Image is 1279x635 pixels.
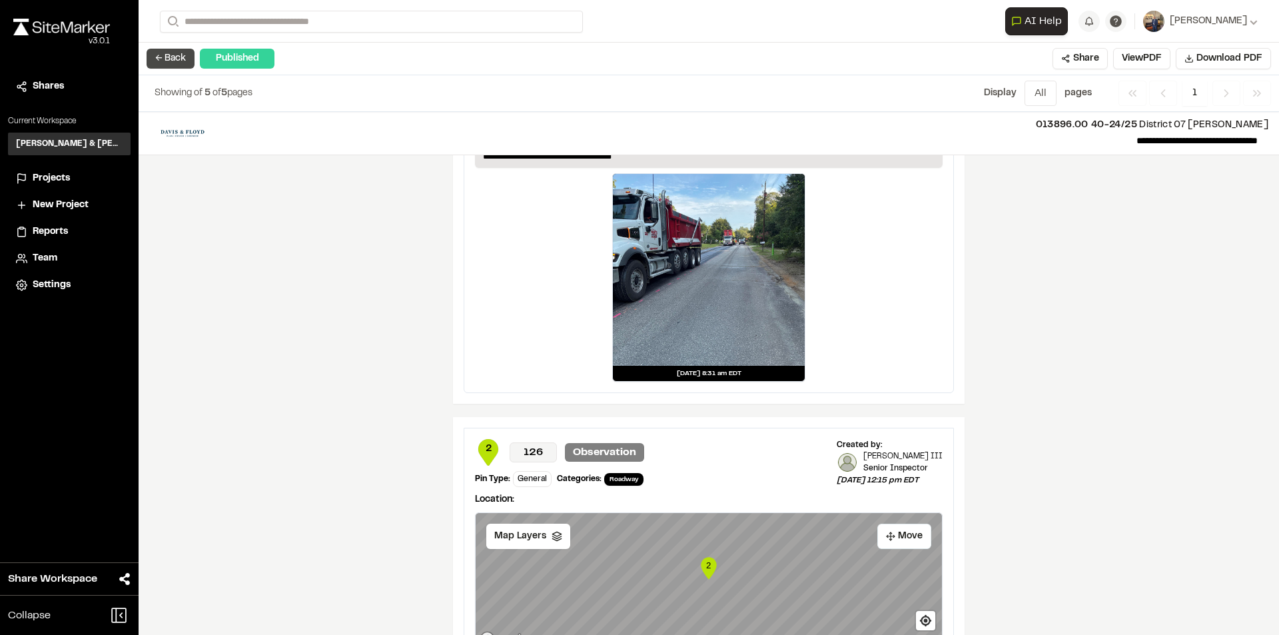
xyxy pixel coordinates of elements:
div: Map marker [699,555,719,582]
p: Display [984,86,1017,101]
a: Team [16,251,123,266]
img: file [149,123,216,144]
div: [DATE] 8:31 am EDT [613,366,805,381]
button: Share [1053,48,1108,69]
div: General [513,471,552,487]
p: of pages [155,86,252,101]
a: [DATE] 8:31 am EDT [612,173,805,382]
span: Projects [33,171,70,186]
span: Download PDF [1196,51,1262,66]
span: New Project [33,198,89,213]
button: Open AI Assistant [1005,7,1068,35]
span: Team [33,251,57,266]
span: Reports [33,225,68,239]
span: Settings [33,278,71,293]
p: Current Workspace [8,115,131,127]
span: Roadway [604,473,643,486]
div: Oh geez...please don't... [13,35,110,47]
div: Categories: [557,473,602,485]
button: Find my location [916,611,935,630]
a: Settings [16,278,123,293]
a: Shares [16,79,123,94]
p: Senior Inspector [863,462,943,474]
p: District 07 [PERSON_NAME] [226,118,1268,133]
img: User [1143,11,1164,32]
span: Collapse [8,608,51,624]
button: [PERSON_NAME] [1143,11,1258,32]
span: Shares [33,79,64,94]
button: Search [160,11,184,33]
p: page s [1065,86,1092,101]
button: All [1025,81,1057,106]
span: AI Help [1025,13,1062,29]
span: Share Workspace [8,571,97,587]
span: Showing of [155,89,205,97]
text: 2 [706,560,711,570]
p: 126 [510,442,557,462]
p: Location: [475,492,943,507]
p: [DATE] 12:15 pm EDT [837,474,943,486]
span: Map Layers [494,529,546,544]
div: Open AI Assistant [1005,7,1073,35]
span: [PERSON_NAME] [1170,14,1247,29]
a: New Project [16,198,123,213]
h3: [PERSON_NAME] & [PERSON_NAME] Inc. [16,138,123,150]
nav: Navigation [1118,81,1271,106]
p: [PERSON_NAME] III [863,451,943,462]
span: 5 [221,89,227,97]
button: Download PDF [1176,48,1271,69]
div: Created by: [837,439,943,451]
a: Reports [16,225,123,239]
span: 2 [475,442,502,456]
button: ← Back [147,49,195,69]
span: 5 [205,89,211,97]
span: 013896.00 40-24/25 [1036,121,1137,129]
img: rebrand.png [13,19,110,35]
p: Observation [565,443,644,462]
div: Pin Type: [475,473,510,485]
div: Published [200,49,274,69]
button: ViewPDF [1113,48,1170,69]
span: 1 [1182,81,1207,106]
a: Projects [16,171,123,186]
button: Move [877,524,931,549]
